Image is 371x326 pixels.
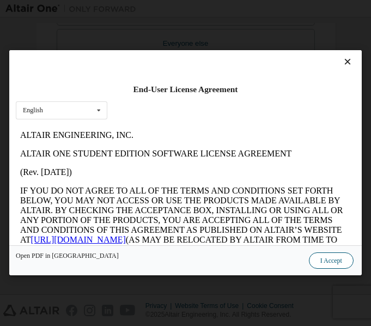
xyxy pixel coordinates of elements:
[23,107,43,114] div: English
[16,253,119,259] a: Open PDF in [GEOGRAPHIC_DATA]
[15,109,110,118] a: [URL][DOMAIN_NAME]
[16,84,355,95] div: End-User License Agreement
[4,4,335,14] p: ALTAIR ENGINEERING, INC.
[4,23,335,33] p: ALTAIR ONE STUDENT EDITION SOFTWARE LICENSE AGREEMENT
[309,253,354,269] button: I Accept
[4,60,335,197] p: IF YOU DO NOT AGREE TO ALL OF THE TERMS AND CONDITIONS SET FORTH BELOW, YOU MAY NOT ACCESS OR USE...
[4,41,335,51] p: (Rev. [DATE])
